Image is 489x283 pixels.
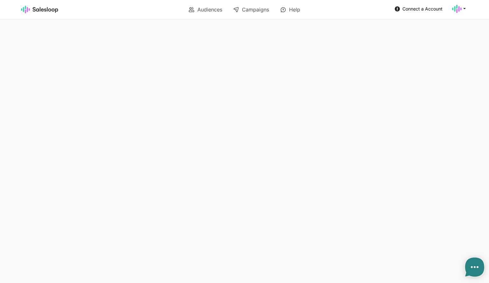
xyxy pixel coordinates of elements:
[393,4,444,14] a: Connect a Account
[402,6,443,11] span: Connect a Account
[21,6,59,13] img: Salesloop
[276,4,305,15] a: Help
[184,4,227,15] a: Audiences
[229,4,273,15] a: Campaigns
